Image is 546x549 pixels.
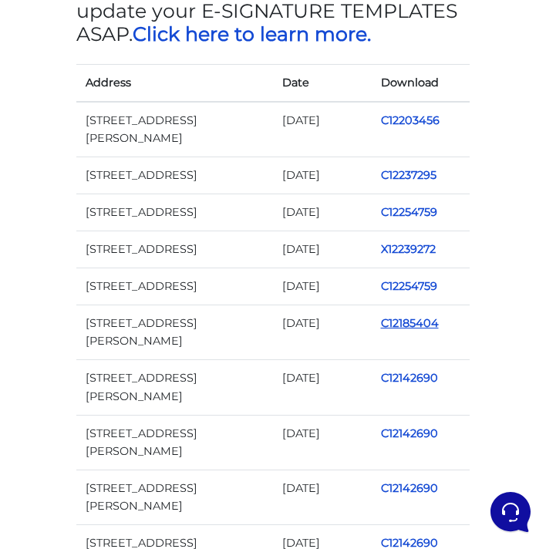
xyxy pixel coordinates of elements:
[25,172,56,203] img: dark
[65,170,230,186] span: Aura
[273,305,372,360] td: [DATE]
[25,217,284,248] button: Start a Conversation
[65,189,230,204] p: Thank you for letting me know. We will escalate this matter and have the support team look into i...
[46,429,72,443] p: Home
[381,279,437,293] a: C12254759
[192,278,284,291] a: Open Help Center
[273,360,372,415] td: [DATE]
[273,231,372,268] td: [DATE]
[381,168,436,182] a: C12237295
[273,194,372,231] td: [DATE]
[239,429,259,443] p: Help
[76,415,273,470] td: [STREET_ADDRESS][PERSON_NAME]
[76,268,273,305] td: [STREET_ADDRESS]
[381,316,439,330] a: C12185404
[76,65,273,103] th: Address
[487,489,534,535] iframe: Customerly Messenger Launcher
[133,429,177,443] p: Messages
[19,164,290,211] a: AuraThank you for letting me know. We will escalate this matter and have the support team look in...
[249,86,284,99] a: See all
[25,86,125,99] span: Your Conversations
[76,470,273,524] td: [STREET_ADDRESS][PERSON_NAME]
[381,113,440,127] a: C12203456
[372,65,470,103] th: Download
[273,65,372,103] th: Date
[12,407,107,443] button: Home
[12,12,259,62] h2: Hello [PERSON_NAME] 👋
[381,242,436,256] a: X12239272
[19,105,290,151] a: Fast Offers SupportYou:fast offers not picking mls numbers from realm3 mos ago
[76,305,273,360] td: [STREET_ADDRESS][PERSON_NAME]
[76,360,273,415] td: [STREET_ADDRESS][PERSON_NAME]
[273,102,372,157] td: [DATE]
[107,407,202,443] button: Messages
[239,170,284,184] p: 3 mos ago
[381,481,438,495] a: C12142690
[65,111,230,126] span: Fast Offers Support
[65,130,230,145] p: You: fast offers not picking mls numbers from realm
[111,226,216,238] span: Start a Conversation
[273,415,372,470] td: [DATE]
[381,371,438,385] a: C12142690
[76,102,273,157] td: [STREET_ADDRESS][PERSON_NAME]
[35,312,252,327] input: Search for an Article...
[201,407,296,443] button: Help
[273,157,372,194] td: [DATE]
[133,22,371,45] a: Click here to learn more.
[76,231,273,268] td: [STREET_ADDRESS]
[25,278,105,291] span: Find an Answer
[273,268,372,305] td: [DATE]
[381,205,437,219] a: C12254759
[25,113,56,143] img: dark
[273,470,372,524] td: [DATE]
[381,426,438,440] a: C12142690
[239,111,284,125] p: 3 mos ago
[76,157,273,194] td: [STREET_ADDRESS]
[76,194,273,231] td: [STREET_ADDRESS]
